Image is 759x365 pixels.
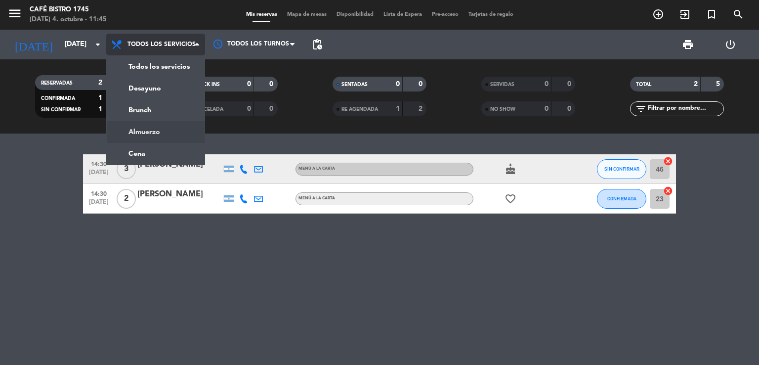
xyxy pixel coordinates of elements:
strong: 1 [98,94,102,101]
span: Mapa de mesas [282,12,332,17]
strong: 0 [396,81,400,88]
span: 2 [117,189,136,209]
span: MENÚ A LA CARTA [298,167,335,171]
i: turned_in_not [706,8,717,20]
span: Mis reservas [241,12,282,17]
span: CONFIRMADA [607,196,636,201]
strong: 0 [545,105,548,112]
i: menu [7,6,22,21]
span: SERVIDAS [490,82,514,87]
div: Café Bistro 1745 [30,5,107,15]
strong: 0 [545,81,548,88]
strong: 0 [269,105,275,112]
span: print [682,39,694,50]
a: Almuerzo [107,121,205,143]
span: NO SHOW [490,107,515,112]
span: MENÚ A LA CARTA [298,196,335,200]
i: add_circle_outline [652,8,664,20]
span: Tarjetas de regalo [464,12,518,17]
span: pending_actions [311,39,323,50]
strong: 2 [98,79,102,86]
a: Todos los servicios [107,56,205,78]
button: SIN CONFIRMAR [597,159,646,179]
strong: 0 [419,81,424,88]
span: CONFIRMADA [41,96,75,101]
span: TOTAL [636,82,651,87]
span: RESERVADAS [41,81,73,86]
span: Pre-acceso [427,12,464,17]
strong: 0 [247,81,251,88]
span: 14:30 [86,158,111,169]
span: [DATE] [86,199,111,210]
strong: 2 [419,105,424,112]
strong: 1 [396,105,400,112]
div: LOG OUT [709,30,752,59]
strong: 0 [567,81,573,88]
button: CONFIRMADA [597,189,646,209]
strong: 0 [247,105,251,112]
span: SENTADAS [341,82,368,87]
i: filter_list [635,103,647,115]
span: CANCELADA [193,107,223,112]
span: CHECK INS [193,82,220,87]
a: Brunch [107,99,205,121]
strong: 5 [716,81,722,88]
strong: 0 [567,105,573,112]
span: Disponibilidad [332,12,379,17]
input: Filtrar por nombre... [647,103,723,114]
span: Lista de Espera [379,12,427,17]
i: exit_to_app [679,8,691,20]
span: 14:30 [86,187,111,199]
div: [PERSON_NAME] [137,188,221,201]
span: SIN CONFIRMAR [41,107,81,112]
span: 3 [117,159,136,179]
button: menu [7,6,22,24]
i: cancel [663,186,673,196]
i: [DATE] [7,34,60,55]
div: [DATE] 4. octubre - 11:45 [30,15,107,25]
strong: 1 [98,106,102,113]
i: arrow_drop_down [92,39,104,50]
strong: 0 [269,81,275,88]
i: power_settings_new [724,39,736,50]
strong: 2 [694,81,698,88]
span: Todos los servicios [127,41,196,48]
i: favorite_border [505,193,516,205]
span: [DATE] [86,169,111,181]
i: search [732,8,744,20]
span: RE AGENDADA [341,107,378,112]
a: Desayuno [107,78,205,99]
span: SIN CONFIRMAR [604,166,639,172]
a: Cena [107,143,205,165]
i: cancel [663,156,673,166]
i: cake [505,163,516,175]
